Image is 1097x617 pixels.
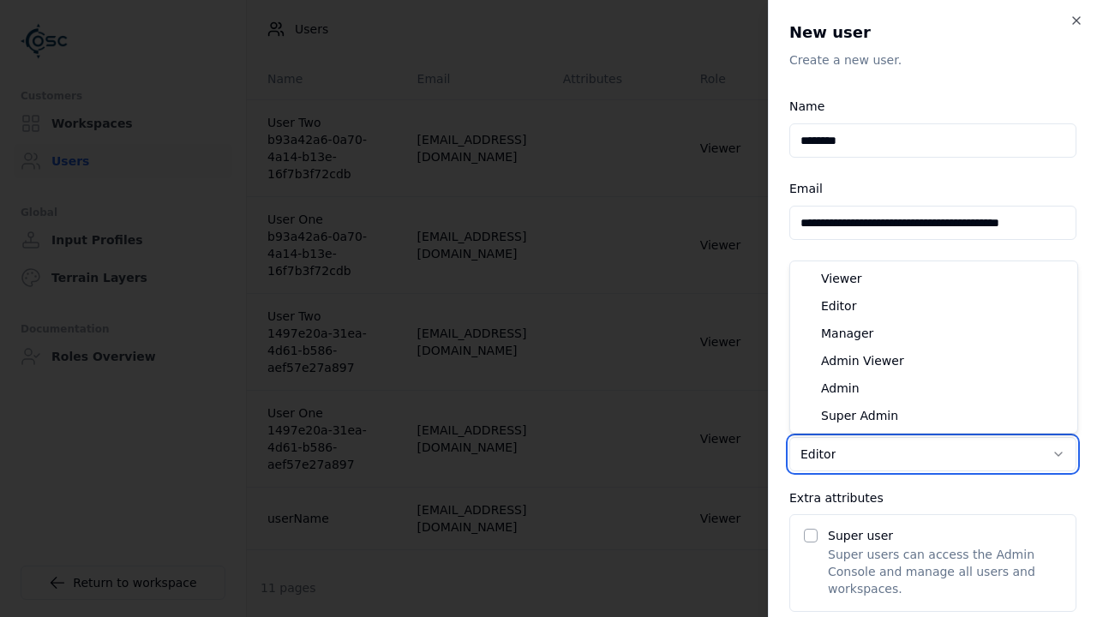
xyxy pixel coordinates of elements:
[821,297,856,314] span: Editor
[821,270,862,287] span: Viewer
[821,407,898,424] span: Super Admin
[821,325,873,342] span: Manager
[821,352,904,369] span: Admin Viewer
[821,380,860,397] span: Admin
